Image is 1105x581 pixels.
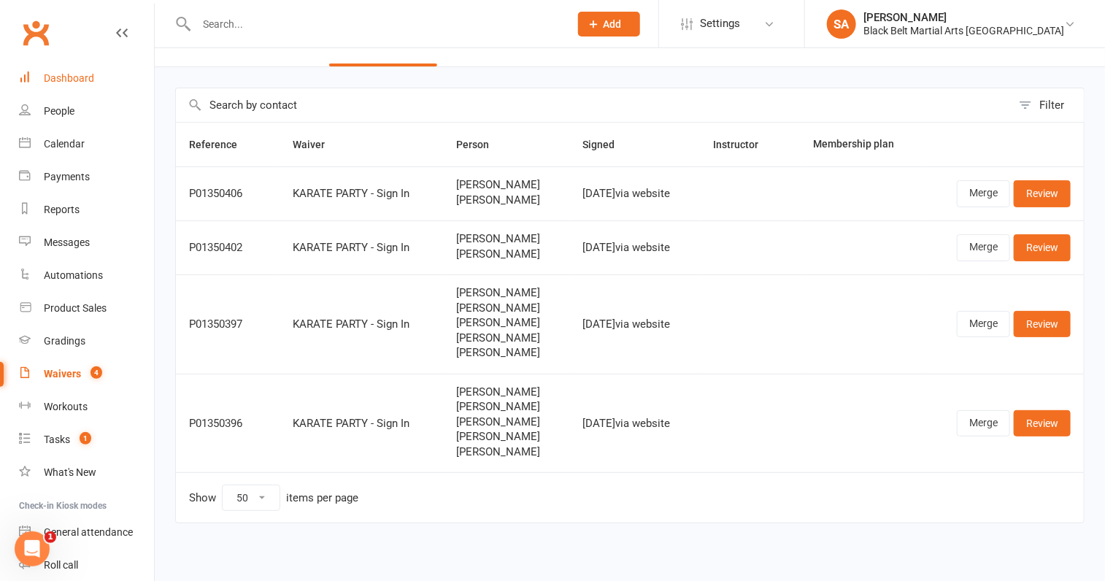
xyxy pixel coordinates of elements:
[457,233,557,245] span: [PERSON_NAME]
[189,139,253,150] span: Reference
[19,292,154,325] a: Product Sales
[1012,88,1084,122] button: Filter
[1014,311,1071,337] a: Review
[293,139,341,150] span: Waiver
[1014,410,1071,436] a: Review
[293,318,431,331] div: KARATE PARTY - Sign In
[583,188,688,200] div: [DATE] via website
[176,88,1012,122] input: Search by contact
[44,335,85,347] div: Gradings
[44,72,94,84] div: Dashboard
[15,531,50,566] iframe: Intercom live chat
[44,466,96,478] div: What's New
[189,418,266,430] div: P01350396
[44,302,107,314] div: Product Sales
[578,12,640,36] button: Add
[957,234,1010,261] a: Merge
[457,386,557,399] span: [PERSON_NAME]
[457,248,557,261] span: [PERSON_NAME]
[293,242,431,254] div: KARATE PARTY - Sign In
[19,390,154,423] a: Workouts
[19,95,154,128] a: People
[44,401,88,412] div: Workouts
[583,418,688,430] div: [DATE] via website
[19,325,154,358] a: Gradings
[44,368,81,380] div: Waivers
[44,171,90,182] div: Payments
[19,423,154,456] a: Tasks 1
[1039,96,1064,114] div: Filter
[189,188,266,200] div: P01350406
[189,485,358,511] div: Show
[957,180,1010,207] a: Merge
[700,7,740,40] span: Settings
[457,136,506,153] button: Person
[457,139,506,150] span: Person
[583,136,631,153] button: Signed
[457,416,557,428] span: [PERSON_NAME]
[19,226,154,259] a: Messages
[44,269,103,281] div: Automations
[18,15,54,51] a: Clubworx
[286,492,358,504] div: items per page
[19,128,154,161] a: Calendar
[457,302,557,315] span: [PERSON_NAME]
[19,161,154,193] a: Payments
[604,18,622,30] span: Add
[1014,180,1071,207] a: Review
[457,401,557,413] span: [PERSON_NAME]
[1014,234,1071,261] a: Review
[583,318,688,331] div: [DATE] via website
[189,242,266,254] div: P01350402
[457,179,557,191] span: [PERSON_NAME]
[19,358,154,390] a: Waivers 4
[80,432,91,445] span: 1
[863,24,1064,37] div: Black Belt Martial Arts [GEOGRAPHIC_DATA]
[293,418,431,430] div: KARATE PARTY - Sign In
[583,139,631,150] span: Signed
[827,9,856,39] div: SA
[45,531,56,543] span: 1
[801,123,923,166] th: Membership plan
[44,236,90,248] div: Messages
[19,516,154,549] a: General attendance kiosk mode
[19,62,154,95] a: Dashboard
[19,193,154,226] a: Reports
[713,139,774,150] span: Instructor
[44,434,70,445] div: Tasks
[19,259,154,292] a: Automations
[293,136,341,153] button: Waiver
[457,431,557,443] span: [PERSON_NAME]
[44,105,74,117] div: People
[457,332,557,345] span: [PERSON_NAME]
[44,559,78,571] div: Roll call
[44,138,85,150] div: Calendar
[44,204,80,215] div: Reports
[91,366,102,379] span: 4
[19,456,154,489] a: What's New
[457,446,557,458] span: [PERSON_NAME]
[192,14,559,34] input: Search...
[457,317,557,329] span: [PERSON_NAME]
[713,136,774,153] button: Instructor
[293,188,431,200] div: KARATE PARTY - Sign In
[189,318,266,331] div: P01350397
[583,242,688,254] div: [DATE] via website
[44,526,133,538] div: General attendance
[863,11,1064,24] div: [PERSON_NAME]
[189,136,253,153] button: Reference
[457,194,557,207] span: [PERSON_NAME]
[457,287,557,299] span: [PERSON_NAME]
[957,410,1010,436] a: Merge
[957,311,1010,337] a: Merge
[457,347,557,359] span: [PERSON_NAME]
